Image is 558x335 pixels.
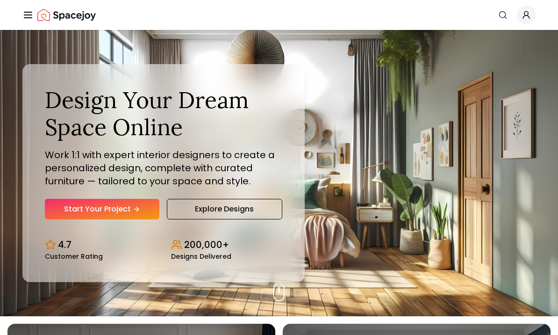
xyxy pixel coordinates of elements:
[45,231,282,260] div: Design stats
[45,199,159,219] a: Start Your Project
[45,253,103,260] small: Customer Rating
[184,238,229,251] p: 200,000+
[37,6,96,24] a: Spacejoy
[171,253,231,260] small: Designs Delivered
[45,87,282,140] h1: Design Your Dream Space Online
[58,238,72,251] p: 4.7
[37,6,96,24] img: Spacejoy Logo
[45,148,282,188] p: Work 1:1 with expert interior designers to create a personalized design, complete with curated fu...
[167,199,282,219] a: Explore Designs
